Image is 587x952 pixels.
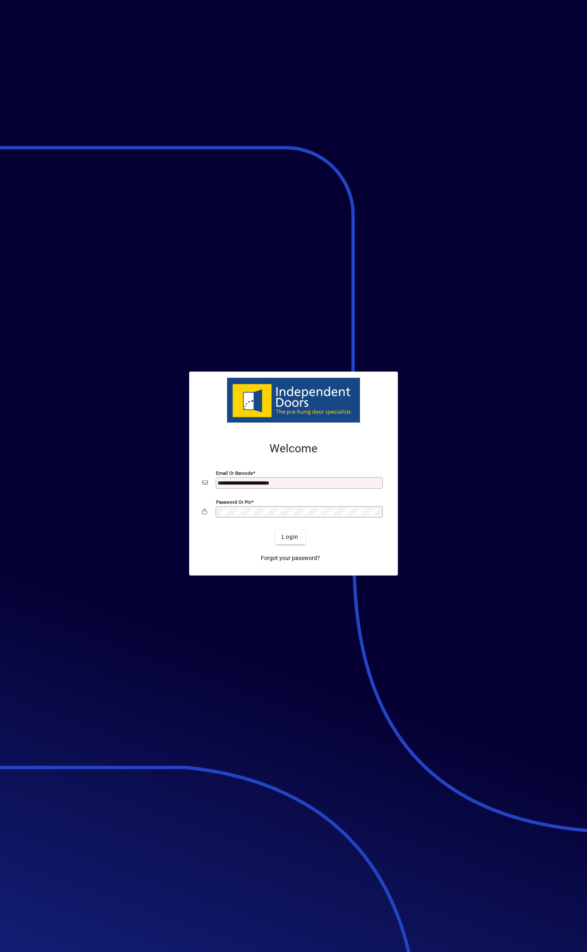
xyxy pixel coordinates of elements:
[216,499,251,505] mat-label: Password or Pin
[261,554,320,562] span: Forgot your password?
[282,533,298,541] span: Login
[202,442,385,456] h2: Welcome
[275,530,305,545] button: Login
[258,551,323,566] a: Forgot your password?
[216,470,253,476] mat-label: Email or Barcode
